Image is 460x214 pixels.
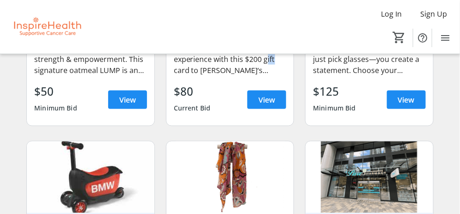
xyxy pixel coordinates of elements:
[258,94,275,105] span: View
[34,83,77,100] div: $50
[313,83,356,100] div: $125
[413,6,454,21] button: Sign Up
[6,4,88,50] img: InspireHealth Supportive Cancer Care's Logo
[174,43,287,76] div: Indulge in a luxurious shopping experience with this $200 gift card to [PERSON_NAME]’s Lingerie, ...
[34,43,147,76] div: This pillow is a symbol of strength & empowerment. This signature oatmeal LUMP is an imperfect ye...
[387,91,426,109] a: View
[313,43,426,76] div: At Strozzi’s Eyewear, you don’t just pick glasses—you create a statement. Choose your material—fr...
[313,100,356,116] div: Minimum Bid
[391,29,407,46] button: Cart
[247,91,286,109] a: View
[436,29,454,47] button: Menu
[174,83,211,100] div: $80
[34,100,77,116] div: Minimum Bid
[174,100,211,116] div: Current Bid
[166,141,294,213] img: French Elegance | Lise Charmel Designer Scarf in Orange and Pink
[119,94,136,105] span: View
[306,141,433,213] img: Feel Good, Live Well | $500 Pure Integrative Pharmacy Gift Certificate
[108,91,147,109] a: View
[27,141,154,213] img: BMW Kids Motorrad R1
[381,8,402,19] span: Log In
[420,8,447,19] span: Sign Up
[398,94,415,105] span: View
[374,6,409,21] button: Log In
[413,29,432,47] button: Help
